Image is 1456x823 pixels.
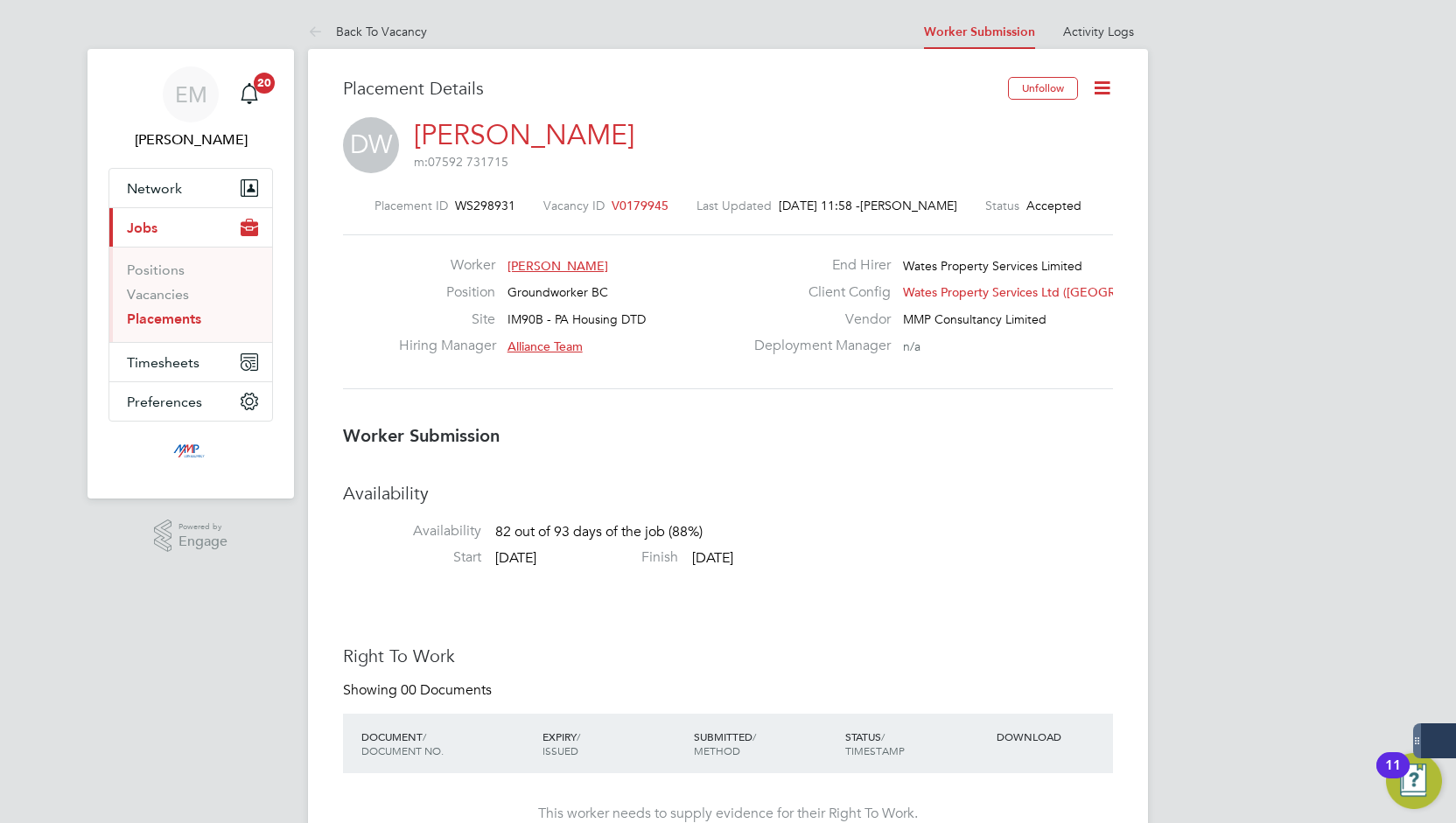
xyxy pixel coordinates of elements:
[841,721,992,766] div: STATUS
[507,258,608,274] span: [PERSON_NAME]
[127,220,157,236] span: Jobs
[127,354,199,371] span: Timesheets
[495,549,536,567] span: [DATE]
[343,425,500,446] b: Worker Submission
[744,283,891,302] label: Client Config
[692,549,733,567] span: [DATE]
[343,522,481,541] label: Availability
[779,198,860,213] span: [DATE] 11:58 -
[428,154,508,170] ringoverc2c-84e06f14122c: Call with Ringover
[860,198,957,213] span: [PERSON_NAME]
[361,743,444,757] span: DOCUMENT NO.
[109,208,272,247] button: Jobs
[127,310,201,327] a: Placements
[414,154,508,170] ringover-84e06f14122c: m:
[414,118,634,152] a: [PERSON_NAME]
[357,721,538,766] div: DOCUMENT
[1008,77,1078,100] button: Unfollow
[423,729,426,743] span: /
[399,337,495,355] label: Hiring Manager
[540,548,678,567] label: Finish
[360,805,1095,823] div: This worker needs to supply evidence for their Right To Work.
[507,311,646,327] span: IM90B - PA Housing DTD
[308,24,427,39] a: Back To Vacancy
[538,721,689,766] div: EXPIRY
[109,169,272,207] button: Network
[1063,24,1134,39] a: Activity Logs
[175,83,207,106] span: EM
[127,262,185,278] a: Positions
[108,129,273,150] span: Emily Mcbride
[374,198,448,213] label: Placement ID
[127,394,202,410] span: Preferences
[154,520,228,553] a: Powered byEngage
[903,284,1205,300] span: Wates Property Services Ltd ([GEOGRAPHIC_DATA]…
[127,286,189,303] a: Vacancies
[109,247,272,342] div: Jobs
[109,382,272,421] button: Preferences
[845,743,905,757] span: TIMESTAMP
[881,729,885,743] span: /
[689,721,841,766] div: SUBMITTED
[401,681,492,699] span: 00 Documents
[507,338,583,354] span: Alliance Team
[903,338,920,354] span: n/a
[127,180,182,197] span: Network
[343,681,495,700] div: Showing
[1026,198,1081,213] span: Accepted
[87,49,294,499] nav: Main navigation
[399,310,495,329] label: Site
[343,482,1113,505] h3: Availability
[108,439,273,467] a: Go to home page
[343,548,481,567] label: Start
[744,337,891,355] label: Deployment Manager
[232,66,267,122] a: 20
[507,284,608,300] span: Groundworker BC
[1386,753,1442,809] button: Open Resource Center, 11 new notifications
[178,520,227,534] span: Powered by
[109,343,272,381] button: Timesheets
[455,198,515,213] span: WS298931
[543,198,605,213] label: Vacancy ID
[178,534,227,549] span: Engage
[985,198,1019,213] label: Status
[254,73,275,94] span: 20
[428,154,508,170] ringoverc2c-number-84e06f14122c: 07592 731715
[343,117,399,173] span: DW
[166,439,216,467] img: mmpconsultancy-logo-retina.png
[752,729,756,743] span: /
[108,66,273,150] a: EM[PERSON_NAME]
[612,198,668,213] span: V0179945
[992,721,1113,752] div: DOWNLOAD
[399,256,495,275] label: Worker
[1385,765,1401,788] div: 11
[399,283,495,302] label: Position
[343,645,1113,667] h3: Right To Work
[903,311,1046,327] span: MMP Consultancy Limited
[903,258,1082,274] span: Wates Property Services Limited
[542,743,578,757] span: ISSUED
[694,743,740,757] span: METHOD
[577,729,580,743] span: /
[696,198,772,213] label: Last Updated
[343,77,995,100] h3: Placement Details
[495,524,703,541] span: 82 out of 93 days of the job (88%)
[924,24,1035,39] a: Worker Submission
[744,310,891,329] label: Vendor
[744,256,891,275] label: End Hirer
